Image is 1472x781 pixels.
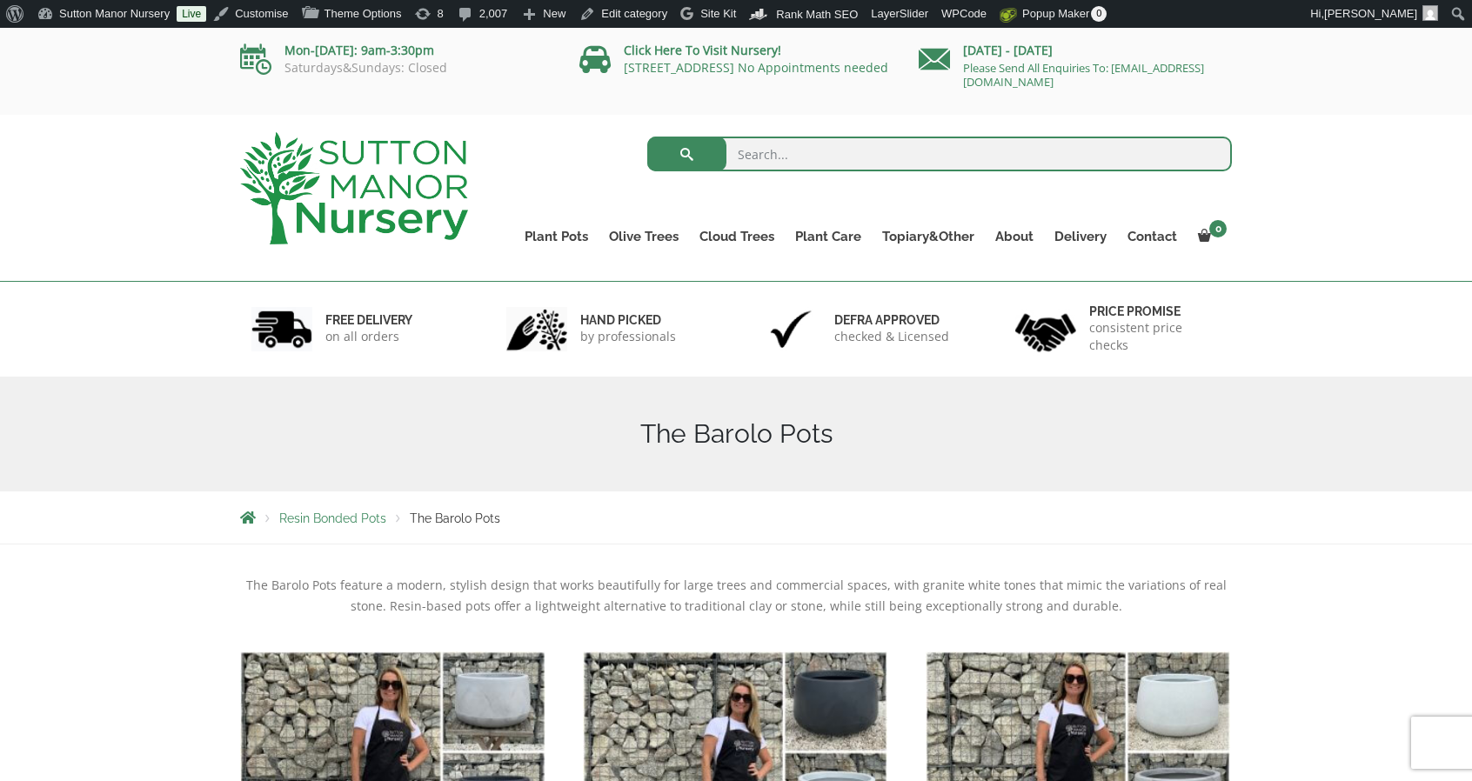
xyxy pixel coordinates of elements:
[240,418,1232,450] h1: The Barolo Pots
[647,137,1233,171] input: Search...
[177,6,206,22] a: Live
[700,7,736,20] span: Site Kit
[240,575,1232,617] p: The Barolo Pots feature a modern, stylish design that works beautifully for large trees and comme...
[1188,224,1232,249] a: 0
[580,328,676,345] p: by professionals
[834,312,949,328] h6: Defra approved
[1044,224,1117,249] a: Delivery
[872,224,985,249] a: Topiary&Other
[1015,303,1076,356] img: 4.jpg
[325,328,412,345] p: on all orders
[919,40,1232,61] p: [DATE] - [DATE]
[776,8,858,21] span: Rank Math SEO
[624,59,888,76] a: [STREET_ADDRESS] No Appointments needed
[599,224,689,249] a: Olive Trees
[1117,224,1188,249] a: Contact
[985,224,1044,249] a: About
[963,60,1204,90] a: Please Send All Enquiries To: [EMAIL_ADDRESS][DOMAIN_NAME]
[785,224,872,249] a: Plant Care
[410,511,500,525] span: The Barolo Pots
[514,224,599,249] a: Plant Pots
[279,511,386,525] a: Resin Bonded Pots
[760,307,821,351] img: 3.jpg
[1089,304,1221,319] h6: Price promise
[240,511,1232,524] nav: Breadcrumbs
[624,42,781,58] a: Click Here To Visit Nursery!
[689,224,785,249] a: Cloud Trees
[506,307,567,351] img: 2.jpg
[834,328,949,345] p: checked & Licensed
[240,40,553,61] p: Mon-[DATE]: 9am-3:30pm
[580,312,676,328] h6: hand picked
[1091,6,1107,22] span: 0
[240,61,553,75] p: Saturdays&Sundays: Closed
[251,307,312,351] img: 1.jpg
[240,132,468,244] img: logo
[1089,319,1221,354] p: consistent price checks
[1324,7,1417,20] span: [PERSON_NAME]
[325,312,412,328] h6: FREE DELIVERY
[1209,220,1227,237] span: 0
